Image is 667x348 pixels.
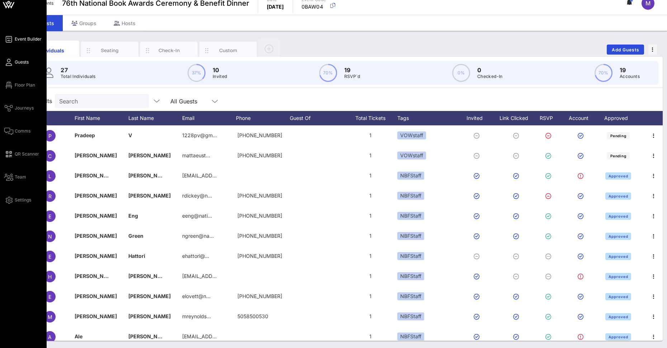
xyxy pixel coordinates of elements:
[166,94,223,108] div: All Guests
[610,134,626,138] span: Pending
[75,132,95,138] span: Pradeep
[397,152,426,159] div: VOWstaff
[75,172,117,178] span: [PERSON_NAME]
[48,274,52,280] span: H
[344,166,397,186] div: 1
[607,132,630,139] button: Pending
[237,313,268,319] span: 5058500530
[182,333,269,339] span: [EMAIL_ADDRESS][DOMAIN_NAME]
[182,206,212,226] p: eeng@nati…
[182,246,209,266] p: ehattori@…
[498,111,537,125] div: Link Clicked
[182,226,214,246] p: ngreen@na…
[35,47,67,54] div: Individuals
[397,232,424,240] div: NBFStaff
[237,293,282,299] span: +13145830582
[477,66,503,74] p: 0
[602,111,638,125] div: Approved
[302,3,326,10] p: 0BAW04
[48,213,51,219] span: E
[182,306,211,326] p: mreynolds…
[128,172,171,178] span: [PERSON_NAME]
[397,131,426,139] div: VOWstaff
[290,111,344,125] div: Guest Of
[63,15,105,31] div: Groups
[75,253,117,259] span: [PERSON_NAME]
[4,196,31,204] a: Settings
[128,132,132,138] span: V
[182,111,236,125] div: Email
[477,73,503,80] p: Checked-In
[237,253,282,259] span: +16319422569
[48,294,51,300] span: E
[4,35,42,43] a: Event Builder
[397,111,458,125] div: Tags
[605,233,631,240] button: Approved
[4,127,30,135] a: Comms
[397,172,424,180] div: NBFStaff
[397,252,424,260] div: NBFStaff
[397,312,424,320] div: NBFStaff
[128,213,138,219] span: Eng
[344,145,397,166] div: 1
[75,333,82,339] span: Ale
[608,174,628,178] span: Approved
[605,253,631,260] button: Approved
[170,98,197,105] div: All Guests
[128,313,171,319] span: [PERSON_NAME]
[128,273,171,279] span: [PERSON_NAME]
[397,272,424,280] div: NBFStaff
[15,105,34,111] span: Journeys
[608,274,628,279] span: Approved
[75,233,117,239] span: [PERSON_NAME]
[608,335,628,339] span: Approved
[397,333,424,340] div: NBFStaff
[236,111,290,125] div: Phone
[237,233,282,239] span: +18056303998
[237,152,282,158] span: +12345678901
[48,173,51,179] span: L
[128,111,182,125] div: Last Name
[344,206,397,226] div: 1
[605,313,631,320] button: Approved
[605,213,631,220] button: Approved
[75,192,117,199] span: [PERSON_NAME]
[344,326,397,347] div: 1
[344,73,360,80] p: RSVP`d
[4,150,39,158] a: QR Scanner
[182,145,210,166] p: mattaeust…
[75,273,117,279] span: [PERSON_NAME]
[237,213,282,219] span: +19096416180
[4,173,26,181] a: Team
[182,286,210,306] p: elovett@n…
[153,47,185,54] div: Check-In
[610,154,626,158] span: Pending
[605,192,631,200] button: Approved
[128,253,145,259] span: Hattori
[611,47,640,52] span: Add Guests
[608,294,628,299] span: Approved
[213,66,227,74] p: 10
[48,153,52,159] span: C
[75,213,117,219] span: [PERSON_NAME]
[537,111,562,125] div: RSVP
[15,174,26,180] span: Team
[344,266,397,286] div: 1
[105,15,144,31] div: Hosts
[48,233,52,240] span: N
[608,315,628,319] span: Approved
[344,226,397,246] div: 1
[75,313,117,319] span: [PERSON_NAME]
[212,47,244,54] div: Custom
[128,192,171,199] span: [PERSON_NAME]
[4,81,35,89] a: Floor Plan
[182,273,269,279] span: [EMAIL_ADDRESS][DOMAIN_NAME]
[344,66,360,74] p: 19
[15,197,31,203] span: Settings
[605,333,631,340] button: Approved
[128,293,171,299] span: [PERSON_NAME]
[344,286,397,306] div: 1
[128,333,171,339] span: [PERSON_NAME]
[267,3,284,10] p: [DATE]
[182,186,212,206] p: rdickey@n…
